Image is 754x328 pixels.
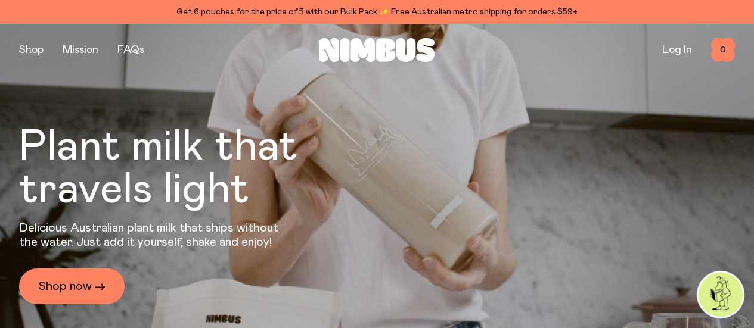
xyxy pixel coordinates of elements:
[19,221,286,249] p: Delicious Australian plant milk that ships without the water. Just add it yourself, shake and enjoy!
[19,5,735,19] div: Get 6 pouches for the price of 5 with our Bulk Pack ✨ Free Australian metro shipping for orders $59+
[117,45,144,55] a: FAQs
[19,268,125,304] a: Shop now →
[63,45,98,55] a: Mission
[699,273,743,317] img: agent
[19,126,362,211] h1: Plant milk that travels light
[662,45,692,55] a: Log In
[711,38,735,62] button: 0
